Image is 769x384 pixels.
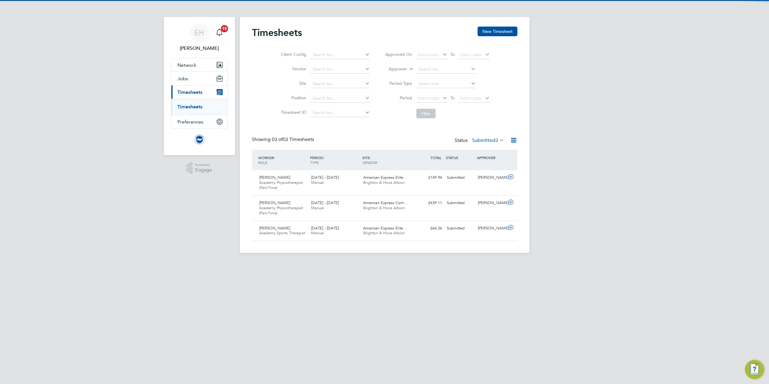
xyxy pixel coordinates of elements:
[385,52,412,57] label: Approved On
[171,45,228,52] span: Emily Houghton
[171,72,227,85] button: Jobs
[385,81,412,86] label: Period Type
[311,205,324,210] span: Manual
[259,230,305,235] span: Academy Sports Therapist
[171,135,228,144] a: Go to home page
[252,136,315,143] div: Showing
[417,52,439,57] span: Select date
[363,226,407,231] span: American Express Elite…
[460,52,481,57] span: Select date
[478,27,517,36] button: New Timesheet
[475,173,507,183] div: [PERSON_NAME]
[444,152,476,163] div: STATUS
[213,23,225,42] a: 15
[310,94,370,103] input: Search for...
[279,81,306,86] label: Site
[413,223,444,233] div: £64.26
[177,119,203,125] span: Preferences
[279,110,306,115] label: Timesheet ID
[258,160,267,165] span: ROLE
[431,155,441,160] span: TOTAL
[274,155,275,160] span: /
[177,104,202,110] a: Timesheets
[745,360,764,379] button: Engage Resource Center
[361,152,413,168] div: SITE
[472,137,504,143] label: Submitted
[259,205,303,216] span: Academy Physiotherapist (Part-Time)
[475,223,507,233] div: [PERSON_NAME]
[413,198,444,208] div: £439.11
[416,109,436,118] button: Filter
[363,175,407,180] span: American Express Elite…
[164,17,235,155] nav: Main navigation
[195,135,204,144] img: brightonandhovealbion-logo-retina.png
[416,80,476,88] input: Select one
[171,99,227,115] div: Timesheets
[171,115,227,128] button: Preferences
[455,136,505,145] div: Status
[362,160,377,165] span: VENDOR
[444,198,476,208] div: Submitted
[177,76,188,82] span: Jobs
[363,205,405,210] span: Brighton & Hove Albion
[311,175,339,180] span: [DATE] - [DATE]
[171,58,227,72] button: Network
[449,94,456,102] span: To
[311,226,339,231] span: [DATE] - [DATE]
[413,173,444,183] div: £149.94
[449,50,456,58] span: To
[460,95,481,101] span: Select date
[309,152,361,168] div: PERIOD
[310,109,370,117] input: Search for...
[363,200,408,205] span: American Express Com…
[259,175,290,180] span: [PERSON_NAME]
[495,137,498,143] span: 3
[279,52,306,57] label: Client Config
[259,200,290,205] span: [PERSON_NAME]
[416,65,476,74] input: Search for...
[195,168,212,173] span: Engage
[311,180,324,185] span: Manual
[444,173,476,183] div: Submitted
[171,85,227,99] button: Timesheets
[323,155,324,160] span: /
[194,29,204,37] span: EH
[363,230,405,235] span: Brighton & Hove Albion
[279,66,306,72] label: Vendor
[195,162,212,168] span: Powered by
[444,223,476,233] div: Submitted
[310,160,319,165] span: TYPE
[363,180,405,185] span: Brighton & Hove Albion
[272,136,283,142] span: 03 of
[279,95,306,101] label: Position
[311,230,324,235] span: Manual
[475,198,507,208] div: [PERSON_NAME]
[186,162,212,174] a: Powered byEngage
[259,180,303,190] span: Academy Physiotherapist (Part-Time)
[272,136,314,142] span: 03 Timesheets
[171,23,228,52] a: EH[PERSON_NAME]
[311,200,339,205] span: [DATE] - [DATE]
[380,66,407,72] label: Approver
[259,226,290,231] span: [PERSON_NAME]
[310,65,370,74] input: Search for...
[370,155,371,160] span: /
[257,152,309,168] div: WORKER
[310,80,370,88] input: Search for...
[310,51,370,59] input: Search for...
[385,95,412,101] label: Period
[252,27,302,39] h2: Timesheets
[475,152,507,163] div: APPROVER
[417,95,439,101] span: Select date
[177,62,196,68] span: Network
[177,89,202,95] span: Timesheets
[221,25,228,32] span: 15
